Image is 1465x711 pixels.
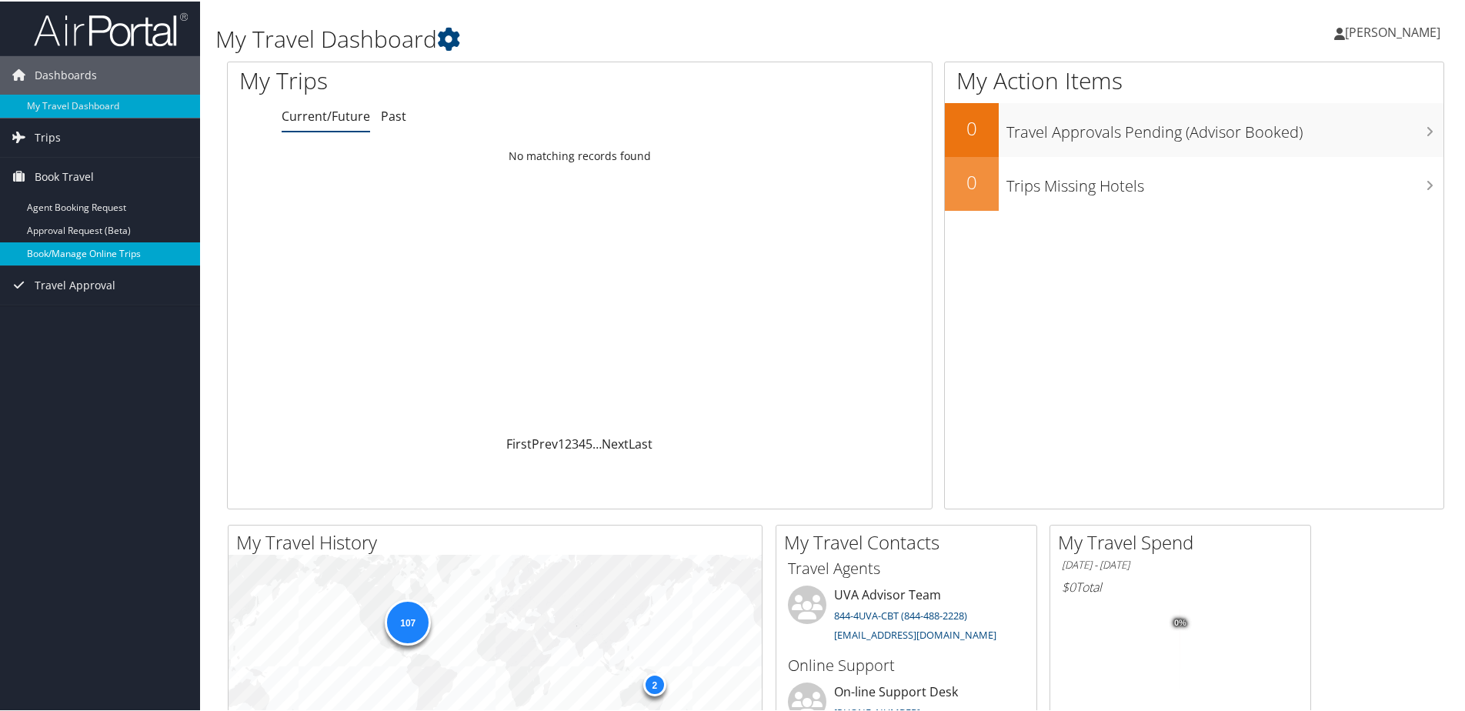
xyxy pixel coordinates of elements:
a: First [506,434,532,451]
img: airportal-logo.png [34,10,188,46]
a: [EMAIL_ADDRESS][DOMAIN_NAME] [834,626,996,640]
tspan: 0% [1174,617,1186,626]
a: 0Trips Missing Hotels [945,155,1443,209]
h2: 0 [945,168,999,194]
h2: My Travel History [236,528,762,554]
div: 2 [642,672,666,695]
h3: Online Support [788,653,1025,675]
h2: My Travel Spend [1058,528,1310,554]
a: Last [629,434,652,451]
h6: Total [1062,577,1299,594]
h3: Trips Missing Hotels [1006,166,1443,195]
span: Travel Approval [35,265,115,303]
span: Trips [35,117,61,155]
span: Dashboards [35,55,97,93]
a: [PERSON_NAME] [1334,8,1456,54]
a: 0Travel Approvals Pending (Advisor Booked) [945,102,1443,155]
h2: My Travel Contacts [784,528,1036,554]
a: Past [381,106,406,123]
a: 844-4UVA-CBT (844-488-2228) [834,607,967,621]
h6: [DATE] - [DATE] [1062,556,1299,571]
span: … [592,434,602,451]
div: 107 [385,598,431,644]
h3: Travel Approvals Pending (Advisor Booked) [1006,112,1443,142]
a: 2 [565,434,572,451]
a: Prev [532,434,558,451]
a: Current/Future [282,106,370,123]
td: No matching records found [228,141,932,169]
h1: My Action Items [945,63,1443,95]
h1: My Trips [239,63,627,95]
h2: 0 [945,114,999,140]
span: Book Travel [35,156,94,195]
a: 4 [579,434,586,451]
li: UVA Advisor Team [780,584,1033,647]
span: [PERSON_NAME] [1345,22,1440,39]
a: 5 [586,434,592,451]
span: $0 [1062,577,1076,594]
a: 3 [572,434,579,451]
h3: Travel Agents [788,556,1025,578]
a: Next [602,434,629,451]
a: 1 [558,434,565,451]
h1: My Travel Dashboard [215,22,1043,54]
